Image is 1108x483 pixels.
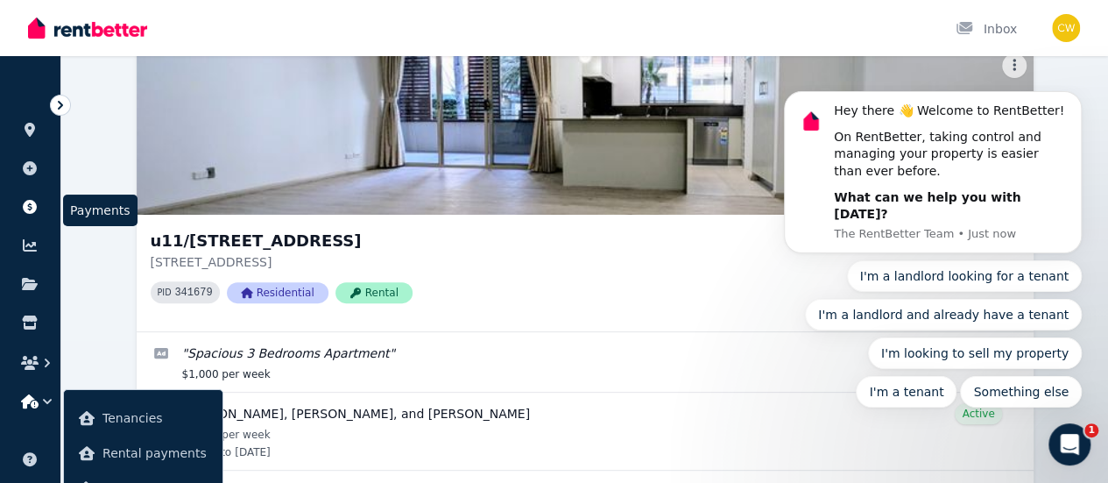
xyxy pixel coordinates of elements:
button: More options [1002,53,1027,78]
span: Residential [227,282,328,303]
img: Chris Wong [1052,14,1080,42]
iframe: Intercom live chat [1048,423,1090,465]
span: Tenancies [102,408,208,429]
h3: u11/[STREET_ADDRESS] [151,229,995,253]
a: Tenancies [71,401,215,436]
span: Rental [335,282,413,303]
span: 1 [1084,423,1098,437]
a: Rental payments [71,436,215,471]
img: u11/4-8 Bobbin Head Road, Pymble [137,46,1034,215]
a: View details for Ashleigh Clarke, Saoirse Cobbe, and Karan Sukhramani [137,393,1034,470]
span: Rental payments [102,443,208,464]
div: Inbox [956,20,1017,38]
a: Edit listing: Spacious 3 Bedrooms Apartment [137,332,1034,392]
iframe: Intercom notifications message [758,85,1108,436]
p: [STREET_ADDRESS] [151,253,995,271]
img: RentBetter [28,15,147,41]
code: 341679 [174,287,212,299]
a: u11/4-8 Bobbin Head Road, Pymbleu11/[STREET_ADDRESS][STREET_ADDRESS]PID 341679ResidentialRental [137,46,1034,331]
small: PID [158,288,172,297]
span: Payments [63,195,138,226]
